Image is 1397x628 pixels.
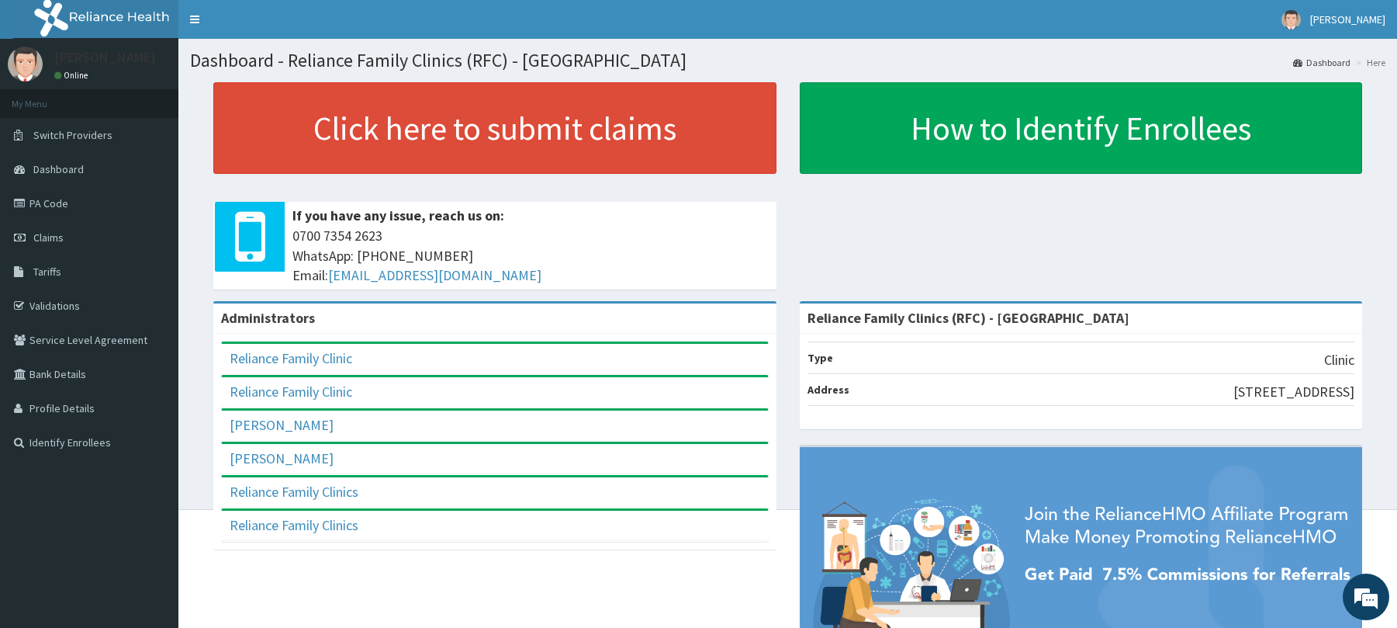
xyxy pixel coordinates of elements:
a: Reliance Family Clinic [230,383,352,401]
b: Administrators [221,309,315,327]
li: Here [1352,56,1385,69]
p: [STREET_ADDRESS] [1233,382,1354,402]
a: [PERSON_NAME] [230,416,334,434]
strong: Reliance Family Clinics (RFC) - [GEOGRAPHIC_DATA] [807,309,1129,327]
b: Type [807,351,833,365]
p: [PERSON_NAME] [54,50,156,64]
h1: Dashboard - Reliance Family Clinics (RFC) - [GEOGRAPHIC_DATA] [190,50,1385,71]
span: Switch Providers [33,128,112,142]
a: [PERSON_NAME] [230,449,334,467]
a: Reliance Family Clinic [230,349,352,367]
a: Reliance Family Clinics [230,516,358,534]
a: How to Identify Enrollees [800,82,1363,174]
span: [PERSON_NAME] [1310,12,1385,26]
a: Reliance Family Clinics [230,483,358,501]
a: Online [54,70,92,81]
p: Clinic [1324,350,1354,370]
span: Tariffs [33,265,61,279]
span: 0700 7354 2623 WhatsApp: [PHONE_NUMBER] Email: [292,226,769,286]
b: Address [807,383,849,397]
img: User Image [1281,10,1301,29]
img: User Image [8,47,43,82]
a: Click here to submit claims [213,82,776,174]
span: Claims [33,231,64,245]
span: Dashboard [33,162,84,176]
a: Dashboard [1293,56,1350,69]
b: If you have any issue, reach us on: [292,206,504,224]
a: [EMAIL_ADDRESS][DOMAIN_NAME] [328,266,541,284]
